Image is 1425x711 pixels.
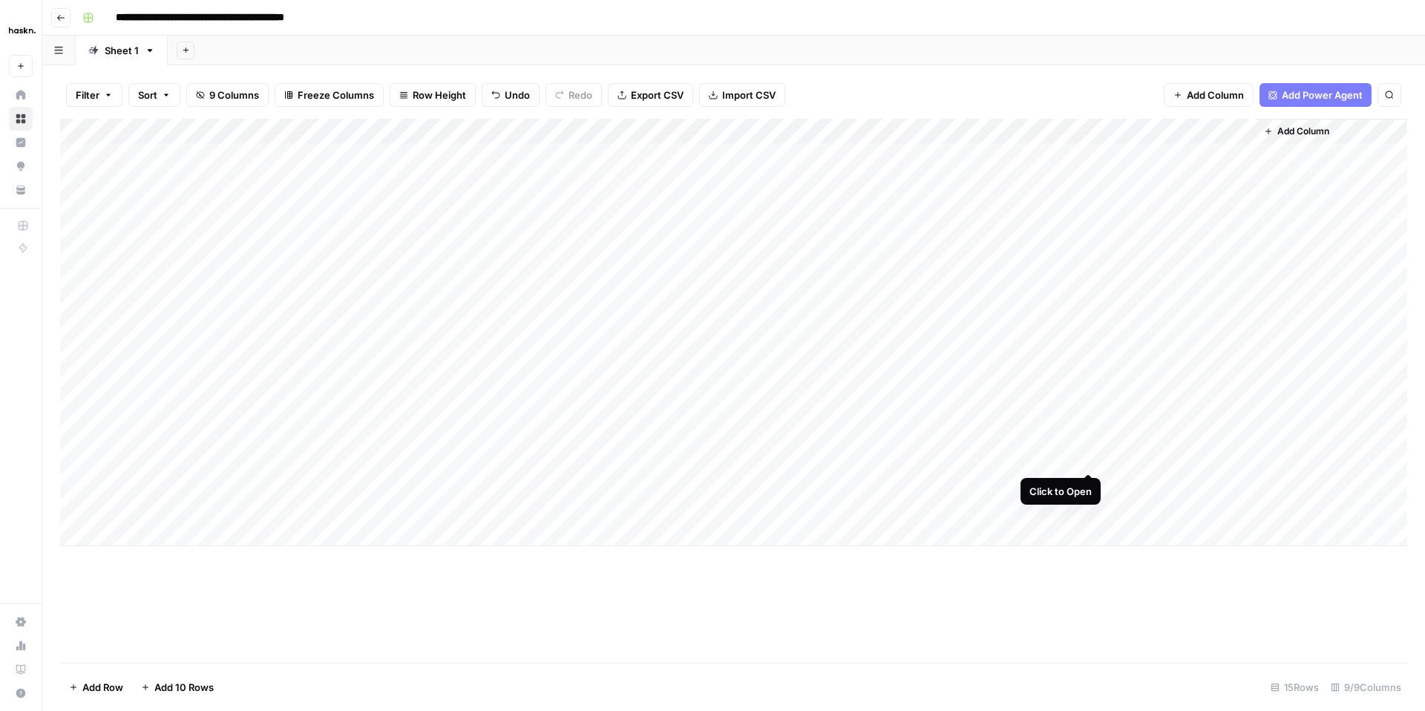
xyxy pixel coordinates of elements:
[9,634,33,658] a: Usage
[82,680,123,695] span: Add Row
[699,83,785,107] button: Import CSV
[76,36,168,65] a: Sheet 1
[9,658,33,681] a: Learning Hub
[186,83,269,107] button: 9 Columns
[128,83,180,107] button: Sort
[390,83,476,107] button: Row Height
[9,131,33,154] a: Insights
[608,83,693,107] button: Export CSV
[9,12,33,49] button: Workspace: Haskn
[60,675,132,699] button: Add Row
[209,88,259,102] span: 9 Columns
[132,675,223,699] button: Add 10 Rows
[138,88,157,102] span: Sort
[569,88,592,102] span: Redo
[275,83,384,107] button: Freeze Columns
[9,610,33,634] a: Settings
[105,43,139,58] div: Sheet 1
[9,107,33,131] a: Browse
[9,681,33,705] button: Help + Support
[9,83,33,107] a: Home
[1265,675,1325,699] div: 15 Rows
[1277,125,1329,138] span: Add Column
[9,178,33,202] a: Your Data
[298,88,374,102] span: Freeze Columns
[1259,83,1372,107] button: Add Power Agent
[546,83,602,107] button: Redo
[154,680,214,695] span: Add 10 Rows
[505,88,530,102] span: Undo
[1187,88,1244,102] span: Add Column
[1325,675,1407,699] div: 9/9 Columns
[1029,484,1092,499] div: Click to Open
[482,83,540,107] button: Undo
[9,154,33,178] a: Opportunities
[66,83,122,107] button: Filter
[1258,122,1335,141] button: Add Column
[631,88,684,102] span: Export CSV
[1282,88,1363,102] span: Add Power Agent
[722,88,776,102] span: Import CSV
[1164,83,1254,107] button: Add Column
[9,17,36,44] img: Haskn Logo
[76,88,99,102] span: Filter
[413,88,466,102] span: Row Height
